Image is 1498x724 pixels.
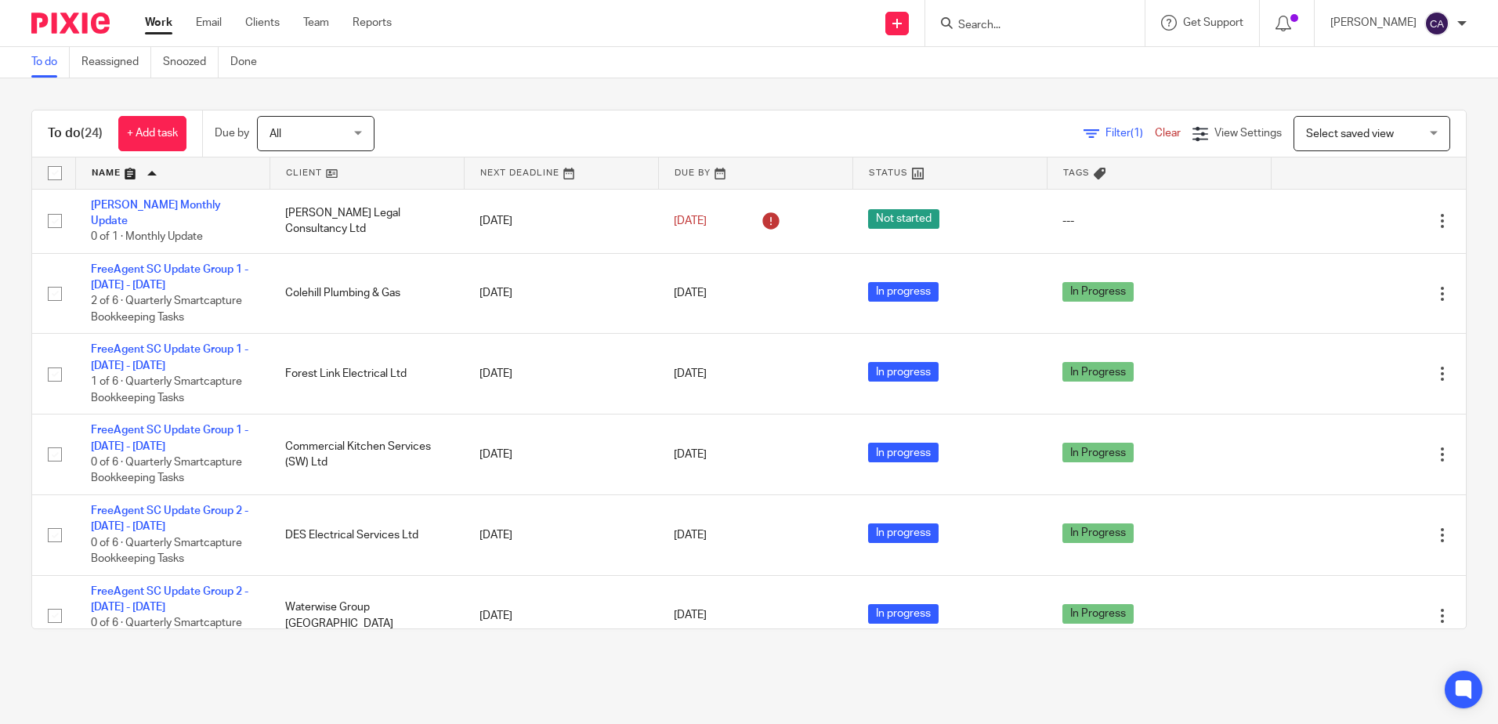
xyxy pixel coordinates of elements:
[1214,128,1282,139] span: View Settings
[91,200,221,226] a: [PERSON_NAME] Monthly Update
[674,610,707,621] span: [DATE]
[91,457,242,484] span: 0 of 6 · Quarterly Smartcapture Bookkeeping Tasks
[674,288,707,299] span: [DATE]
[91,376,242,404] span: 1 of 6 · Quarterly Smartcapture Bookkeeping Tasks
[91,618,242,646] span: 0 of 6 · Quarterly Smartcapture Bookkeeping Tasks
[48,125,103,142] h1: To do
[31,47,70,78] a: To do
[1062,604,1134,624] span: In Progress
[91,231,203,242] span: 0 of 1 · Monthly Update
[1105,128,1155,139] span: Filter
[91,264,248,291] a: FreeAgent SC Update Group 1 - [DATE] - [DATE]
[91,538,242,565] span: 0 of 6 · Quarterly Smartcapture Bookkeeping Tasks
[868,209,939,229] span: Not started
[196,15,222,31] a: Email
[868,362,939,382] span: In progress
[81,47,151,78] a: Reassigned
[1062,523,1134,543] span: In Progress
[270,129,281,139] span: All
[868,443,939,462] span: In progress
[464,334,658,414] td: [DATE]
[270,414,464,495] td: Commercial Kitchen Services (SW) Ltd
[230,47,269,78] a: Done
[674,449,707,460] span: [DATE]
[1062,213,1256,229] div: ---
[91,344,248,371] a: FreeAgent SC Update Group 1 - [DATE] - [DATE]
[868,523,939,543] span: In progress
[270,495,464,576] td: DES Electrical Services Ltd
[1062,362,1134,382] span: In Progress
[464,414,658,495] td: [DATE]
[1131,128,1143,139] span: (1)
[464,253,658,334] td: [DATE]
[868,282,939,302] span: In progress
[1183,17,1243,28] span: Get Support
[1330,15,1417,31] p: [PERSON_NAME]
[868,604,939,624] span: In progress
[674,215,707,226] span: [DATE]
[270,189,464,253] td: [PERSON_NAME] Legal Consultancy Ltd
[118,116,186,151] a: + Add task
[1063,168,1090,177] span: Tags
[1155,128,1181,139] a: Clear
[1062,443,1134,462] span: In Progress
[91,505,248,532] a: FreeAgent SC Update Group 2 - [DATE] - [DATE]
[464,575,658,656] td: [DATE]
[464,495,658,576] td: [DATE]
[270,253,464,334] td: Colehill Plumbing & Gas
[145,15,172,31] a: Work
[674,530,707,541] span: [DATE]
[1062,282,1134,302] span: In Progress
[215,125,249,141] p: Due by
[270,334,464,414] td: Forest Link Electrical Ltd
[1424,11,1449,36] img: svg%3E
[91,296,242,324] span: 2 of 6 · Quarterly Smartcapture Bookkeeping Tasks
[245,15,280,31] a: Clients
[91,586,248,613] a: FreeAgent SC Update Group 2 - [DATE] - [DATE]
[464,189,658,253] td: [DATE]
[91,425,248,451] a: FreeAgent SC Update Group 1 - [DATE] - [DATE]
[353,15,392,31] a: Reports
[163,47,219,78] a: Snoozed
[303,15,329,31] a: Team
[31,13,110,34] img: Pixie
[674,368,707,379] span: [DATE]
[270,575,464,656] td: Waterwise Group [GEOGRAPHIC_DATA]
[81,127,103,139] span: (24)
[1306,129,1394,139] span: Select saved view
[957,19,1098,33] input: Search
